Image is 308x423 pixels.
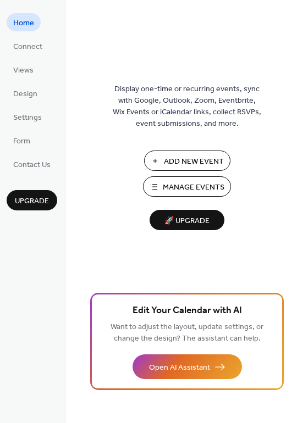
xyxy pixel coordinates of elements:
[7,131,37,149] a: Form
[7,190,57,210] button: Upgrade
[13,136,30,147] span: Form
[13,65,34,76] span: Views
[15,196,49,207] span: Upgrade
[7,155,57,173] a: Contact Us
[150,210,224,230] button: 🚀 Upgrade
[7,13,41,31] a: Home
[133,303,242,319] span: Edit Your Calendar with AI
[7,37,49,55] a: Connect
[13,18,34,29] span: Home
[13,159,51,171] span: Contact Us
[113,84,261,130] span: Display one-time or recurring events, sync with Google, Outlook, Zoom, Eventbrite, Wix Events or ...
[144,151,230,171] button: Add New Event
[13,88,37,100] span: Design
[7,108,48,126] a: Settings
[143,176,231,197] button: Manage Events
[111,320,263,346] span: Want to adjust the layout, update settings, or change the design? The assistant can help.
[163,182,224,193] span: Manage Events
[7,84,44,102] a: Design
[156,214,218,229] span: 🚀 Upgrade
[133,354,242,379] button: Open AI Assistant
[164,156,224,168] span: Add New Event
[13,112,42,124] span: Settings
[13,41,42,53] span: Connect
[7,60,40,79] a: Views
[149,362,210,374] span: Open AI Assistant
